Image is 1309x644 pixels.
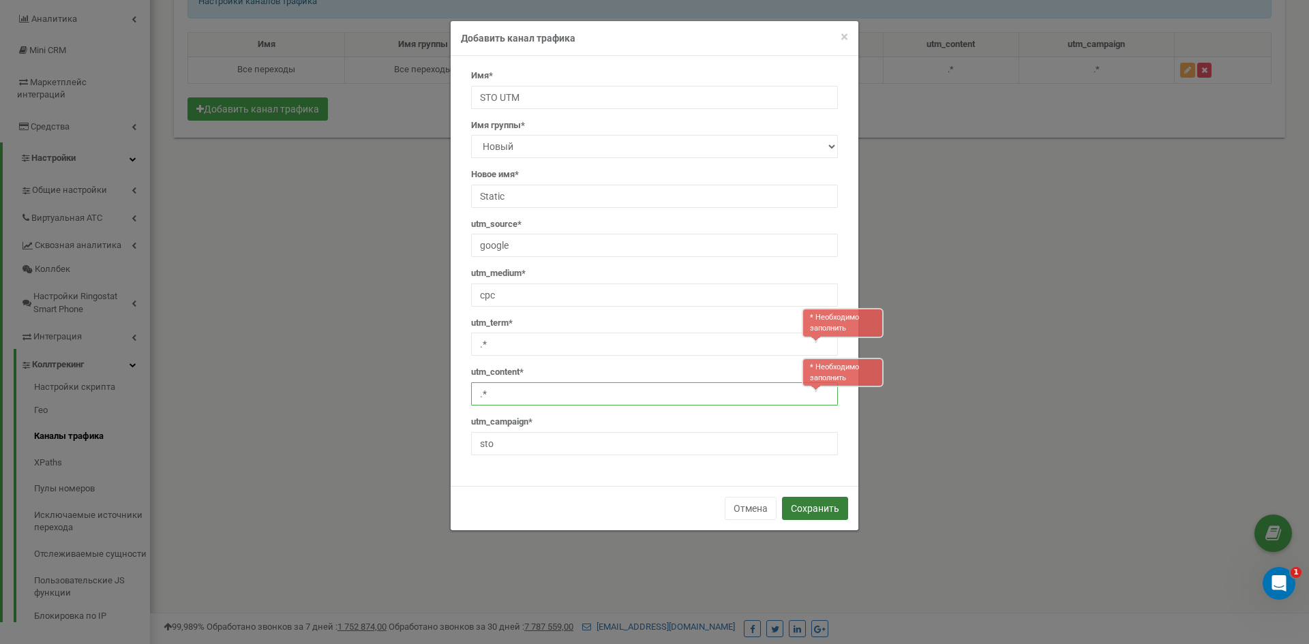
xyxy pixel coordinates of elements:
button: Отмена [725,497,777,520]
span: × [841,29,848,45]
label: utm_content* [471,366,524,379]
div: * Необходимо заполнить [802,358,884,387]
h4: Добавить канал трафика [461,31,848,45]
span: 1 [1291,567,1302,578]
label: Имя группы* [471,119,525,132]
button: Сохранить [782,497,848,520]
label: Новое имя* [471,168,519,181]
label: utm_term* [471,317,513,330]
div: * Необходимо заполнить [802,308,884,337]
label: utm_source* [471,218,522,231]
iframe: Intercom live chat [1263,567,1295,600]
label: utm_campaign* [471,416,532,429]
label: utm_medium* [471,267,526,280]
